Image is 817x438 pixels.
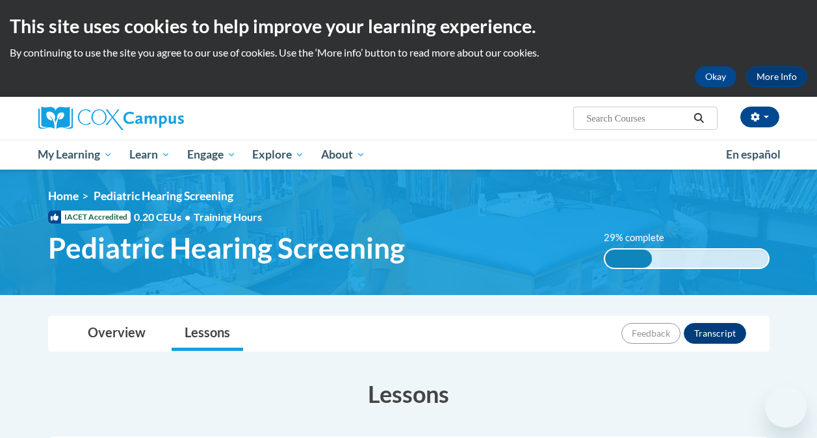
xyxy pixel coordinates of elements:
[252,147,304,162] span: Explore
[605,250,653,268] div: 29% complete
[38,147,112,162] span: My Learning
[38,107,184,130] img: Cox Campus
[48,211,131,224] span: IACET Accredited
[29,140,789,170] div: Main menu
[121,140,179,170] a: Learn
[689,110,708,126] button: Search
[746,66,807,87] a: More Info
[726,148,781,161] span: En español
[38,107,272,130] a: Cox Campus
[129,147,170,162] span: Learn
[179,140,244,170] a: Engage
[621,323,681,344] button: Feedback
[134,210,194,224] span: 0.20 CEUs
[313,140,374,170] a: About
[718,141,789,168] a: En español
[185,211,190,223] span: •
[10,13,807,39] h2: This site uses cookies to help improve your learning experience.
[94,189,233,203] span: Pediatric Hearing Screening
[765,386,807,428] iframe: Button to launch messaging window
[10,45,807,60] p: By continuing to use the site you agree to our use of cookies. Use the ‘More info’ button to read...
[740,107,779,127] button: Account Settings
[48,231,405,265] span: Pediatric Hearing Screening
[695,66,736,87] button: Okay
[585,110,689,126] input: Search Courses
[684,323,746,344] button: Transcript
[321,147,365,162] span: About
[172,316,243,351] a: Lessons
[604,231,679,245] label: 29% complete
[244,140,313,170] a: Explore
[75,316,159,351] a: Overview
[187,147,236,162] span: Engage
[48,378,770,410] h3: Lessons
[48,189,79,203] a: Home
[30,140,122,170] a: My Learning
[194,211,262,223] span: Training Hours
